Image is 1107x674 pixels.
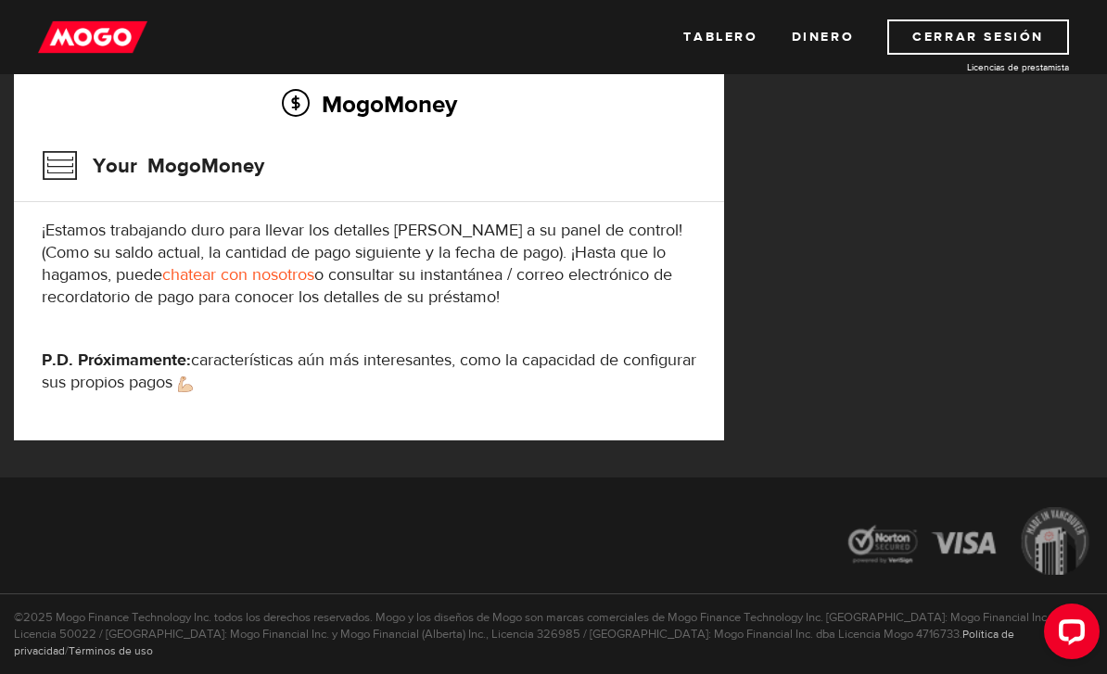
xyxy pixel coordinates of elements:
[42,84,696,123] h2: MogoMoney
[887,19,1069,55] a: Cerrar sesión
[930,60,1069,74] a: Licencias de prestamista
[1029,596,1107,674] iframe: Widget de chat de LiveChat
[42,142,264,190] h3: Your MogoMoney
[178,376,193,392] img: emoji de brazo fuerte
[683,19,757,55] a: Tablero
[792,19,855,55] a: Dinero
[162,264,314,286] a: chatear con nosotros
[69,643,153,658] a: Términos de uso
[42,350,696,394] p: características aún más interesantes, como la capacidad de configurar sus propios pagos
[38,19,147,55] img: mogo_logo-11ee424be714fa7cbb0f0f49df9e16ec.png
[14,627,1014,658] a: Política de privacidad
[42,220,696,309] p: ¡Estamos trabajando duro para llevar los detalles [PERSON_NAME] a su panel de control! (Como su s...
[42,350,191,371] strong: P.D. Próximamente:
